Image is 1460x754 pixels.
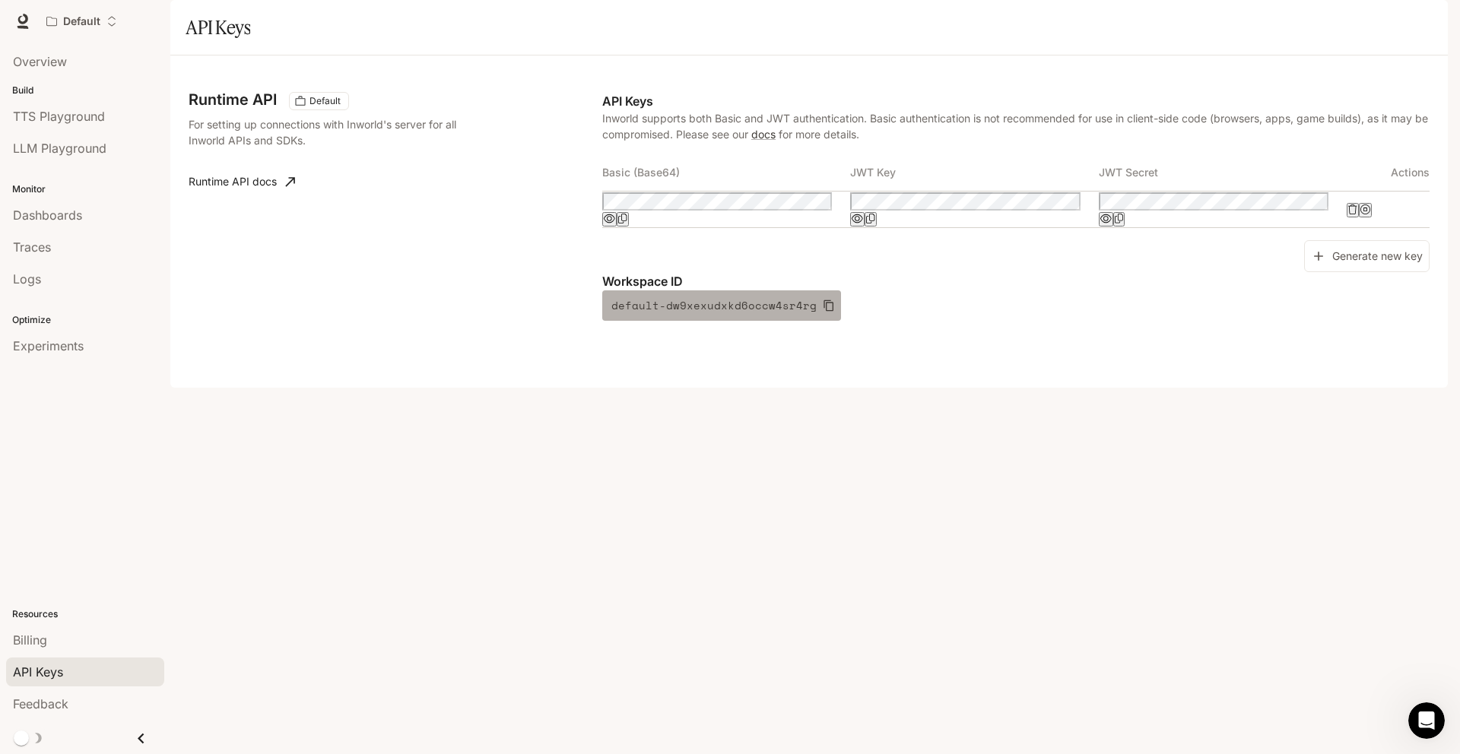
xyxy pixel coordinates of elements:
[12,204,292,328] div: Rubber Duck says…
[1113,212,1125,227] button: Copy Secret
[1359,203,1372,217] button: Suspend API key
[602,290,841,321] button: default-dw9xexudxkd6occw4sr4rg
[617,212,629,227] button: Copy Basic (Base64)
[267,6,294,33] div: Close
[12,328,292,454] div: Rubber Duck says…
[97,484,109,496] button: Start recording
[189,116,490,148] p: For setting up connections with Inworld's server for all Inworld APIs and SDKs.
[12,204,249,326] div: If you still need help finding your Inworld character ID or using it with the Unreal Engine Runti...
[65,78,77,90] a: Source reference 151961170:
[602,110,1430,142] p: Inworld supports both Basic and JWT authentication. Basic authentication is not recommended for u...
[1347,203,1359,217] button: Delete API key
[40,6,124,36] button: Open workspace menu
[1408,702,1445,739] iframe: Intercom live chat
[751,128,776,141] a: docs
[238,6,267,35] button: Home
[1099,154,1347,191] th: JWT Secret
[303,94,347,108] span: Default
[24,99,280,158] div: For detailed setup instructions on using characters with the Unreal Engine Runtime SDK, check out...
[10,6,39,35] button: go back
[35,144,65,157] a: [URL]
[24,423,130,432] div: Rubber Duck • 9m ago
[1304,240,1430,273] button: Generate new key
[186,12,250,43] h1: API Keys
[189,92,277,107] h3: Runtime API
[95,62,125,74] a: [URL]
[289,92,349,110] div: These keys will apply to your current workspace only
[12,169,292,204] div: Rubber Duck says…
[24,484,36,496] button: Upload attachment
[1347,154,1430,191] th: Actions
[24,213,237,317] div: If you still need help finding your Inworld character ID or using it with the Unreal Engine Runti...
[12,328,249,420] div: This conversation has been inactive for 30 minutes. I will close it. If you have any questions, p...
[602,92,1430,110] p: API Keys
[43,8,68,33] img: Profile image for Rubber Duck
[48,484,60,496] button: Emoji picker
[12,8,292,169] div: Rubber Duck says…
[12,8,292,167] div: The documentation doesn't specify exactly where to find your character ID in the Inworld Portal. ...
[72,484,84,496] button: Gif picker
[24,337,237,411] div: This conversation has been inactive for 30 minutes. I will close it. If you have any questions, p...
[13,452,291,478] textarea: Message…
[24,178,117,193] div: Was that helpful?
[63,15,100,28] p: Default
[74,14,151,26] h1: Rubber Duck
[602,272,1430,290] p: Workspace ID
[850,154,1098,191] th: JWT Key
[182,166,301,197] a: Runtime API docs
[12,169,129,202] div: Was that helpful?
[865,212,877,227] button: Copy Key
[110,397,208,409] a: [EMAIL_ADDRESS]
[24,17,280,91] div: The documentation doesn't specify exactly where to find your character ID in the Inworld Portal. ...
[602,154,850,191] th: Basic (Base64)
[261,478,285,502] button: Send a message…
